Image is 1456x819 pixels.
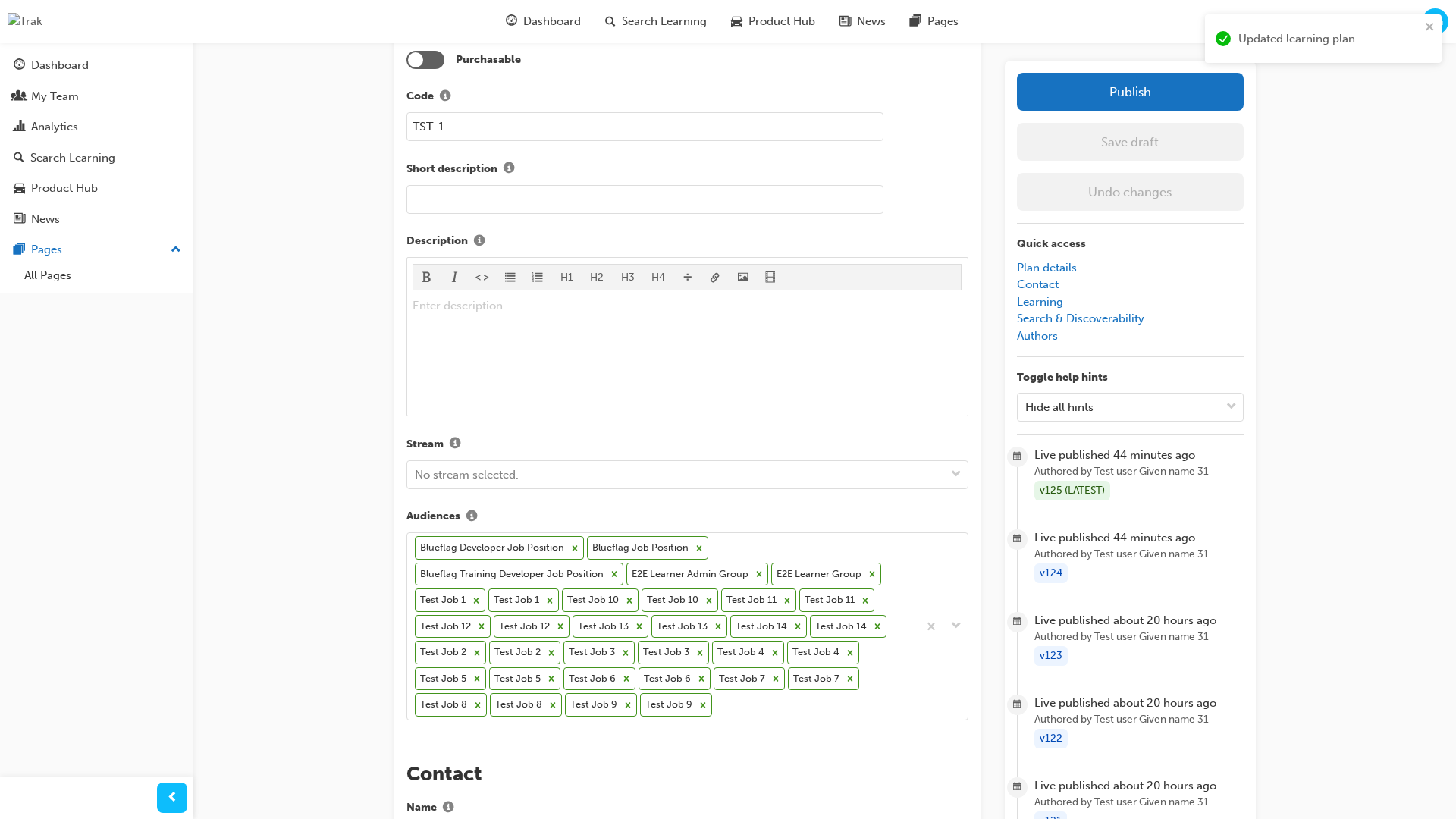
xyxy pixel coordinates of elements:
a: Search Learning [6,144,187,172]
div: Test Job 3 [639,642,692,664]
div: Test Job 12 [494,616,552,638]
div: Search Learning [30,149,115,167]
button: Pages [6,236,187,264]
label: Description [406,232,968,252]
div: Blueflag Job Position [588,537,691,559]
div: Test Job 2 [490,642,543,664]
span: info-icon [450,438,460,451]
div: Blueflag Training Developer Job Position [416,563,606,585]
button: Code [434,87,457,107]
div: Test Job 8 [491,694,544,716]
div: E2E Learner Group [772,563,864,585]
a: Learning [1017,295,1063,309]
div: Test Job 12 [416,616,473,638]
a: Contact [1017,278,1059,291]
span: image-icon [738,272,748,285]
span: Live published about 20 hours ago [1034,695,1243,712]
div: Pages [31,241,62,259]
span: Product Hub [748,13,815,30]
span: link-icon [710,272,720,285]
button: format_ol-icon [524,265,552,290]
span: calendar-icon [1013,613,1021,632]
span: Live published 44 minutes ago [1034,447,1243,464]
div: Test Job 7 [789,668,842,690]
div: Product Hub [31,180,98,197]
div: Analytics [31,118,78,136]
span: Live published about 20 hours ago [1034,612,1243,629]
button: link-icon [701,265,730,290]
span: Authored by Test user Given name 31 [1034,629,1243,646]
button: format_italic-icon [441,265,469,290]
div: v122 [1034,729,1068,749]
span: guage-icon [14,59,25,73]
button: DashboardMy TeamAnalyticsSearch LearningProduct HubNews [6,49,187,236]
button: Audiences [460,507,483,527]
div: Test Job 7 [714,668,767,690]
a: Product Hub [6,174,187,202]
span: Authored by Test user Given name 31 [1034,794,1243,811]
span: info-icon [440,91,450,104]
label: Short description [406,159,968,179]
div: Test Job 8 [416,694,469,716]
button: format_monospace-icon [469,265,497,290]
button: Short description [497,159,520,179]
div: Test Job 13 [573,616,631,638]
span: pages-icon [910,12,921,31]
span: Live published about 20 hours ago [1034,777,1243,795]
div: My Team [31,88,79,105]
button: Stream [444,435,466,454]
span: format_ul-icon [505,272,516,285]
div: Test Job 10 [563,589,621,611]
label: Code [406,87,968,107]
h2: Contact [406,762,968,786]
span: News [857,13,886,30]
span: Search Learning [622,13,707,30]
div: Test Job 4 [713,642,767,664]
a: car-iconProduct Hub [719,6,827,37]
a: news-iconNews [827,6,898,37]
span: info-icon [466,511,477,524]
span: Live published 44 minutes ago [1034,529,1243,547]
button: H3 [613,265,644,290]
div: Test Job 9 [566,694,620,716]
button: Name [437,799,460,818]
span: video-icon [765,272,776,285]
span: guage-icon [506,12,517,31]
div: Dashboard [31,57,89,74]
a: My Team [6,83,187,111]
span: Dashboard [523,13,581,30]
div: Test Job 11 [722,589,779,611]
span: news-icon [839,12,851,31]
div: v123 [1034,646,1068,667]
img: Trak [8,13,42,30]
button: Undo changes [1017,173,1244,211]
button: Description [468,232,491,252]
span: prev-icon [167,789,178,808]
span: format_ol-icon [532,272,543,285]
div: Test Job 1 [489,589,541,611]
a: Dashboard [6,52,187,80]
div: Test Job 3 [564,642,617,664]
span: pages-icon [14,243,25,257]
div: Blueflag Developer Job Position [416,537,566,559]
label: Stream [406,435,968,454]
label: Name [406,799,968,818]
a: Authors [1017,329,1058,343]
span: calendar-icon [1013,530,1021,549]
div: Test Job 11 [800,589,857,611]
button: image-icon [730,265,758,290]
a: guage-iconDashboard [494,6,593,37]
label: Purchasable [456,52,521,69]
span: calendar-icon [1013,447,1021,466]
span: Pages [927,13,959,30]
div: Test Job 5 [490,668,543,690]
button: TG [1422,8,1448,35]
button: H4 [643,265,674,290]
button: video-icon [757,265,785,290]
span: info-icon [474,236,485,249]
button: format_ul-icon [497,265,525,290]
span: search-icon [605,12,616,31]
button: close [1425,20,1436,38]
